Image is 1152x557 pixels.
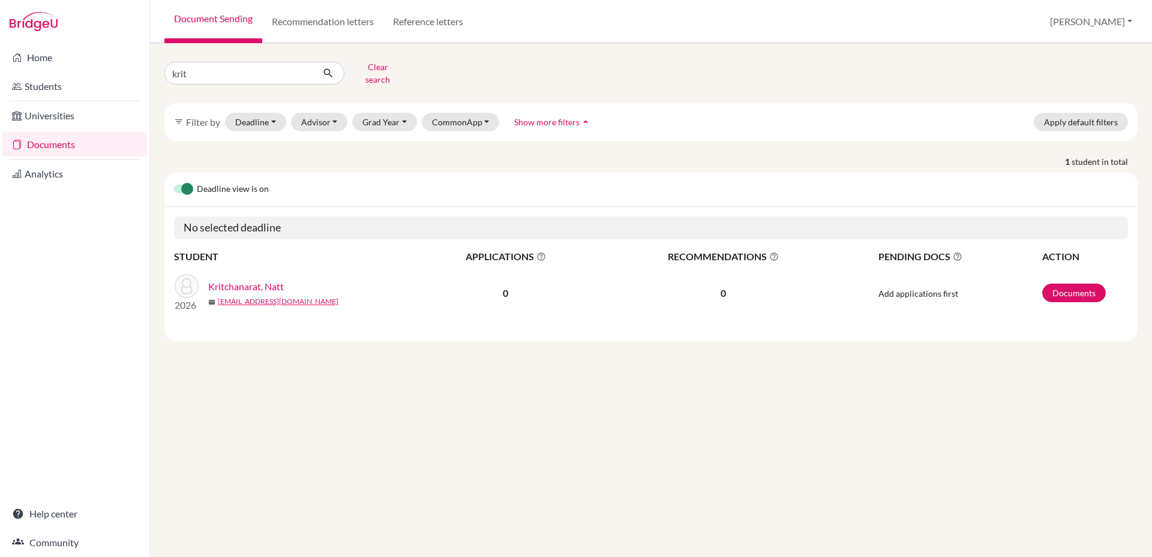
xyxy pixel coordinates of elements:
[10,12,58,31] img: Bridge-U
[208,299,215,306] span: mail
[2,74,147,98] a: Students
[174,117,184,127] i: filter_list
[352,113,417,131] button: Grad Year
[208,279,284,294] a: Kritchanarat, Natt
[174,216,1128,239] h5: No selected deadline
[225,113,286,131] button: Deadline
[598,286,849,300] p: 0
[878,249,1041,264] span: PENDING DOCS
[186,116,220,128] span: Filter by
[1042,249,1128,264] th: ACTION
[291,113,348,131] button: Advisor
[175,298,199,312] p: 2026
[598,249,849,264] span: RECOMMENDATIONS
[175,274,199,298] img: Kritchanarat, Natt
[344,58,411,89] button: Clear search
[503,287,508,299] b: 0
[580,116,592,128] i: arrow_drop_up
[2,133,147,156] a: Documents
[878,288,958,299] span: Add applications first
[514,117,580,127] span: Show more filters
[1034,113,1128,131] button: Apply default filters
[422,113,500,131] button: CommonApp
[1042,284,1106,302] a: Documents
[1065,155,1072,168] strong: 1
[218,296,338,307] a: [EMAIL_ADDRESS][DOMAIN_NAME]
[2,104,147,128] a: Universities
[2,162,147,186] a: Analytics
[164,62,313,85] input: Find student by name...
[415,249,597,264] span: APPLICATIONS
[174,249,414,264] th: STUDENT
[197,182,269,197] span: Deadline view is on
[504,113,602,131] button: Show more filtersarrow_drop_up
[2,502,147,526] a: Help center
[1045,10,1138,33] button: [PERSON_NAME]
[1072,155,1138,168] span: student in total
[2,46,147,70] a: Home
[2,531,147,555] a: Community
